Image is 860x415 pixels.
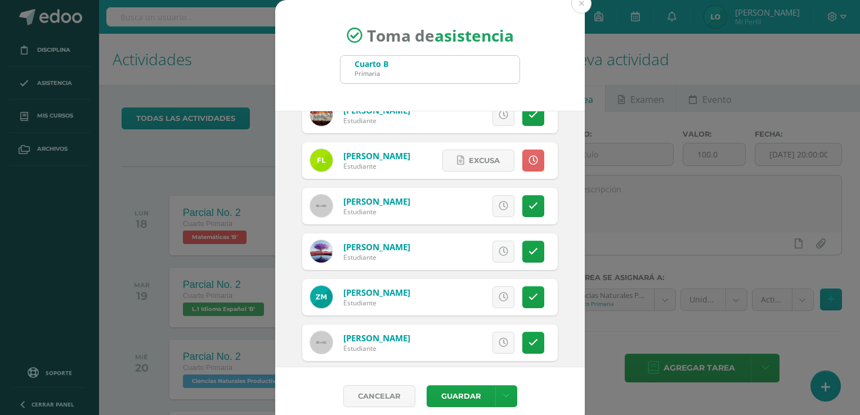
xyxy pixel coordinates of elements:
[343,344,410,353] div: Estudiante
[343,385,415,407] a: Cancelar
[343,196,410,207] a: [PERSON_NAME]
[355,69,388,78] div: Primaria
[310,286,333,308] img: 91196d1c33c7e670b1702153239a4412.png
[367,25,514,46] span: Toma de
[343,332,410,344] a: [PERSON_NAME]
[343,241,410,252] a: [PERSON_NAME]
[310,149,333,172] img: 68786f7bfbd5383f797a9ffffa02431c.png
[343,207,410,216] div: Estudiante
[355,58,388,69] div: Cuarto B
[343,150,410,161] a: [PERSON_NAME]
[435,25,514,46] strong: asistencia
[343,116,410,125] div: Estudiante
[343,298,410,308] div: Estudiante
[310,103,333,126] img: 75241d723b51b2b987821880ba22d174.png
[343,161,410,171] div: Estudiante
[442,150,514,172] a: Excusa
[469,150,500,171] span: Excusa
[427,385,495,407] button: Guardar
[310,195,333,217] img: 60x60
[343,252,410,262] div: Estudiante
[343,287,410,298] a: [PERSON_NAME]
[341,56,519,83] input: Busca un grado o sección aquí...
[310,240,333,263] img: 1c681d628192c4c0f7f5fff9367ad310.png
[310,331,333,354] img: 60x60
